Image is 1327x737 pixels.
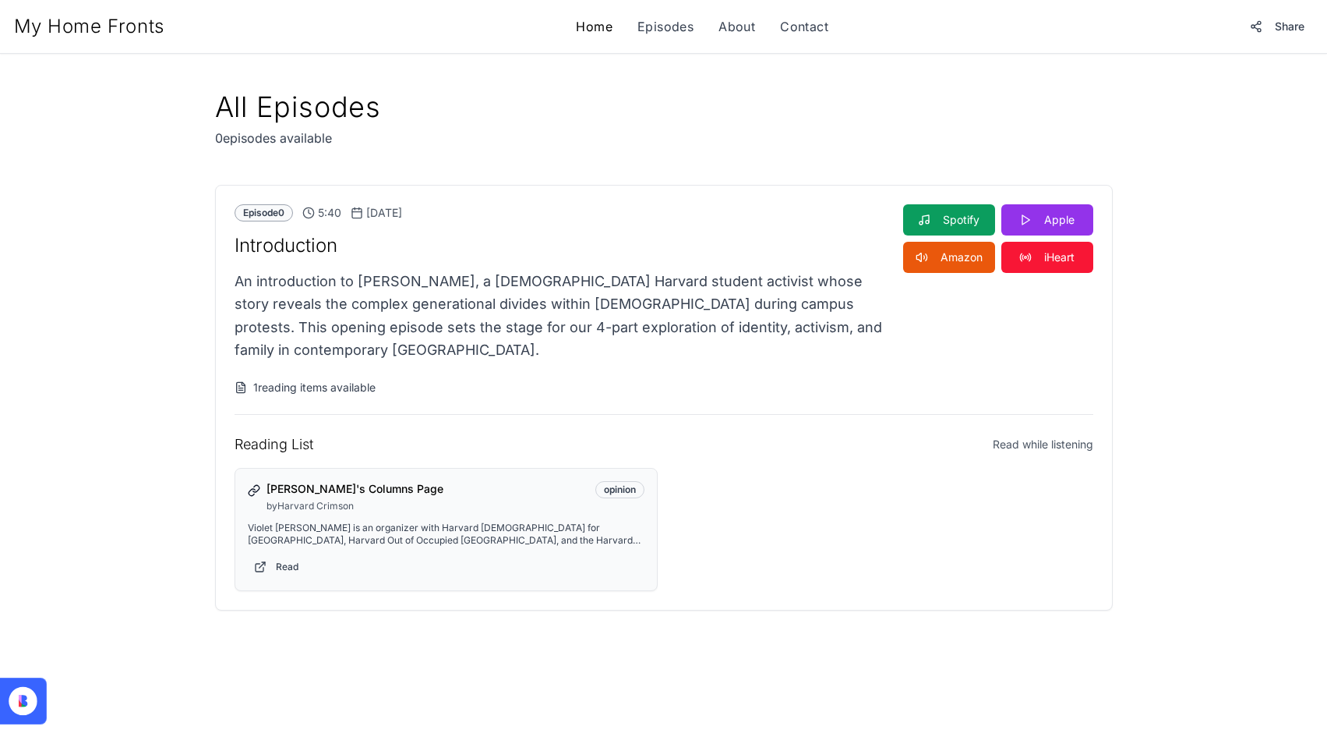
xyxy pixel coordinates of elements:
button: Share [1241,12,1314,41]
span: Share [1275,19,1304,34]
h5: [PERSON_NAME]'s Columns Page [266,481,589,497]
a: Amazon [903,242,995,273]
div: Episode 0 [235,204,293,221]
a: Spotify [903,204,995,236]
h4: Reading List [235,434,313,455]
p: 0 episodes available [215,129,382,147]
h1: All Episodes [215,91,382,122]
h3: Introduction [235,234,884,257]
a: Home [576,17,612,36]
a: About [718,17,755,36]
a: My Home Fronts [14,14,164,39]
span: 1 reading items available [253,380,376,395]
span: [DATE] [351,205,402,221]
a: Apple [1001,204,1093,236]
a: iHeart [1001,242,1093,273]
span: 5:40 [302,205,341,221]
a: Episodes [637,17,693,36]
a: Contact [780,17,828,36]
span: Read while listening [993,437,1093,452]
div: opinion [595,481,644,498]
p: An introduction to [PERSON_NAME], a [DEMOGRAPHIC_DATA] Harvard student activist whose story revea... [235,270,884,361]
p: Violet [PERSON_NAME] is an organizer with Harvard [DEMOGRAPHIC_DATA] for [GEOGRAPHIC_DATA], Harva... [248,522,644,547]
p: by Harvard Crimson [266,500,589,512]
a: Read [248,556,305,578]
